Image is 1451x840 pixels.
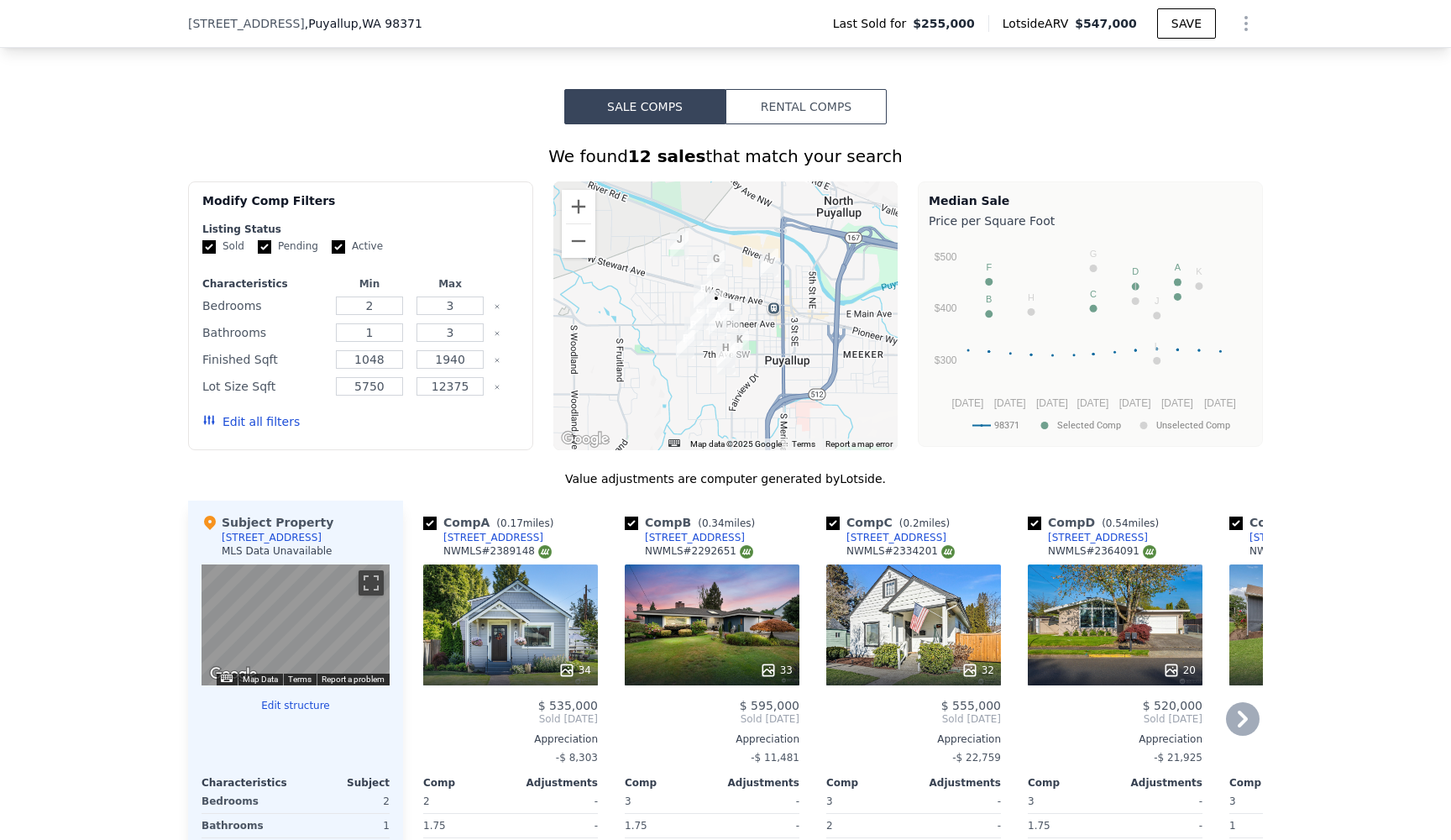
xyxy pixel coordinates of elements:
[751,752,799,764] span: -$ 11,481
[1229,7,1263,40] button: Show Options
[202,375,326,398] div: Lot Size Sqft
[558,428,613,450] a: Open this area in Google Maps (opens a new window)
[1028,531,1148,544] a: [STREET_ADDRESS]
[1196,266,1202,276] text: K
[986,294,992,304] text: B
[893,517,956,529] span: ( miles)
[961,662,994,679] div: 32
[760,662,793,679] div: 33
[258,239,318,254] label: Pending
[1048,531,1148,544] div: [STREET_ADDRESS]
[670,231,689,260] div: 1510 10th Ave NW
[202,776,296,790] div: Characteristics
[1090,249,1097,259] text: G
[625,776,712,790] div: Comp
[558,428,613,450] img: Google
[709,307,727,336] div: 928 4th Ave SW
[986,262,992,272] text: F
[1229,814,1313,837] div: 1
[846,531,946,544] div: [STREET_ADDRESS]
[935,251,957,263] text: $500
[556,752,598,764] span: -$ 8,303
[625,712,799,726] span: Sold [DATE]
[690,302,709,330] div: 1209 4th Ave SW
[202,192,519,223] div: Modify Comp Filters
[333,277,406,291] div: Min
[202,814,292,837] div: Bathrooms
[941,699,1001,712] span: $ 555,000
[1057,420,1121,431] text: Selected Comp
[443,531,543,544] div: [STREET_ADDRESS]
[676,330,694,359] div: 710 14th St SW
[717,346,736,375] div: 919 9th St SW
[625,732,799,746] div: Appreciation
[222,544,333,558] div: MLS Data Unavailable
[833,15,914,32] span: Last Sold for
[952,752,1001,764] span: -$ 22,759
[562,190,595,223] button: Zoom in
[202,294,326,318] div: Bedrooms
[494,357,500,364] button: Clear
[206,664,261,685] img: Google
[1229,795,1236,807] span: 3
[625,795,631,807] span: 3
[1075,17,1137,30] span: $547,000
[206,664,261,685] a: Open this area in Google Maps (opens a new window)
[332,240,345,254] input: Active
[715,814,799,837] div: -
[1028,814,1112,837] div: 1.75
[917,814,1001,837] div: -
[1229,776,1317,790] div: Comp
[645,531,745,544] div: [STREET_ADDRESS]
[625,814,709,837] div: 1.75
[202,699,390,712] button: Edit structure
[202,413,300,430] button: Edit all filters
[1249,544,1358,559] div: NWMLS # 2380620
[1229,531,1349,544] a: [STREET_ADDRESS]
[625,531,745,544] a: [STREET_ADDRESS]
[202,239,244,254] label: Sold
[1118,790,1202,813] div: -
[490,517,560,529] span: ( miles)
[1077,397,1109,409] text: [DATE]
[288,675,312,684] a: Terms (opens in new tab)
[914,776,1001,790] div: Adjustments
[1095,517,1166,529] span: ( miles)
[511,776,598,790] div: Adjustments
[222,531,322,544] div: [STREET_ADDRESS]
[740,699,799,712] span: $ 595,000
[423,795,430,807] span: 2
[299,790,390,813] div: 2
[500,517,523,529] span: 0.17
[423,776,511,790] div: Comp
[494,384,500,391] button: Clear
[413,277,487,291] div: Max
[826,514,956,531] div: Comp C
[1115,776,1202,790] div: Adjustments
[935,302,957,314] text: $400
[826,531,946,544] a: [STREET_ADDRESS]
[423,712,598,726] span: Sold [DATE]
[1143,545,1156,559] img: NWMLS Logo
[740,545,753,559] img: NWMLS Logo
[826,776,914,790] div: Comp
[514,814,598,837] div: -
[826,732,1001,746] div: Appreciation
[694,281,712,309] div: 204 12th St NW
[202,564,390,685] div: Street View
[1161,397,1193,409] text: [DATE]
[443,544,552,559] div: NWMLS # 2389148
[1003,15,1075,32] span: Lotside ARV
[731,331,749,360] div: 709 7th St SW
[202,240,216,254] input: Sold
[1028,292,1035,302] text: H
[423,514,560,531] div: Comp A
[913,15,975,32] span: $255,000
[202,277,326,291] div: Characteristics
[917,790,1001,813] div: -
[1249,531,1349,544] div: [STREET_ADDRESS]
[1118,814,1202,837] div: -
[359,17,422,30] span: , WA 98371
[929,233,1252,443] svg: A chart.
[1229,732,1404,746] div: Appreciation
